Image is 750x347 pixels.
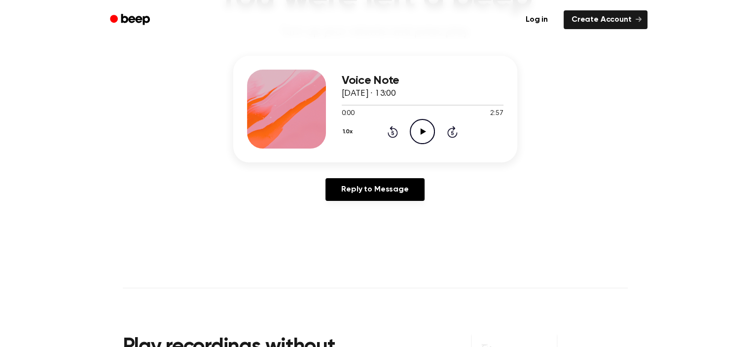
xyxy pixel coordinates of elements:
h3: Voice Note [342,74,503,87]
span: 2:57 [490,109,503,119]
a: Beep [103,10,159,30]
span: [DATE] · 13:00 [342,89,396,98]
span: 0:00 [342,109,355,119]
a: Log in [516,8,558,31]
button: 1.0x [342,123,357,140]
a: Reply to Message [325,178,424,201]
a: Create Account [564,10,647,29]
